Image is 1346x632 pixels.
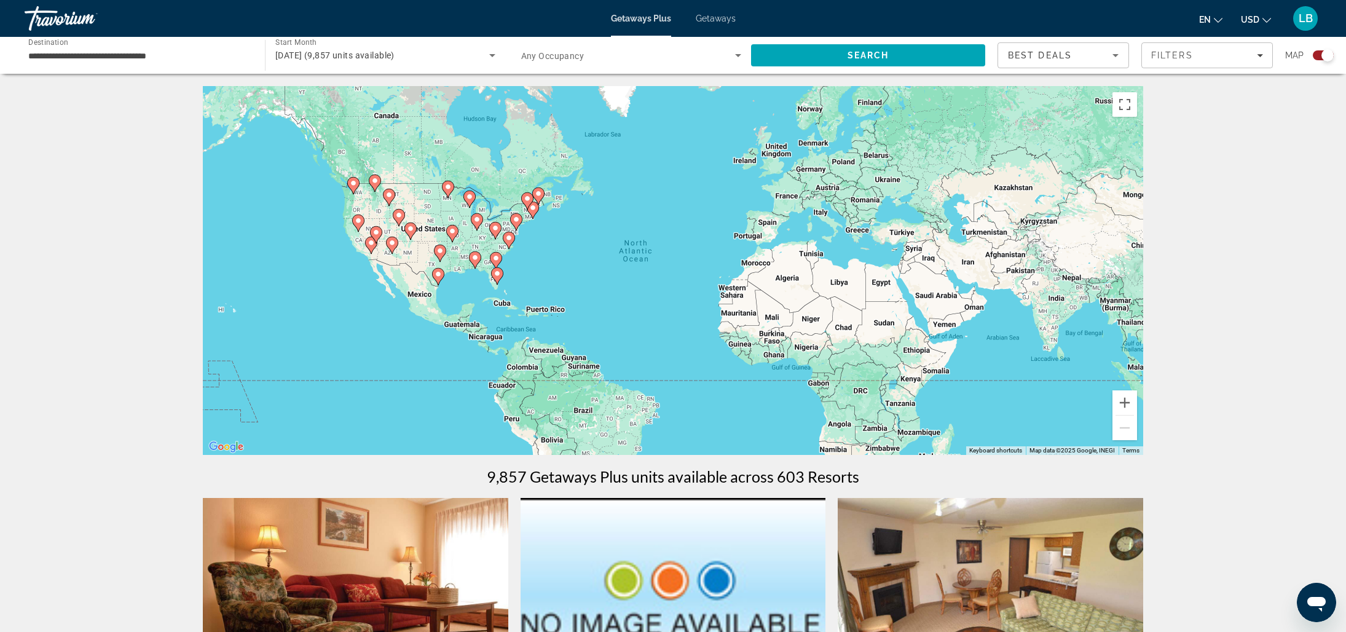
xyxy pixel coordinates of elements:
[28,38,68,46] span: Destination
[1112,390,1137,415] button: Zoom in
[25,2,148,34] a: Travorium
[696,14,736,23] a: Getaways
[1029,447,1115,454] span: Map data ©2025 Google, INEGI
[1008,50,1072,60] span: Best Deals
[969,446,1022,455] button: Keyboard shortcuts
[611,14,671,23] a: Getaways Plus
[1199,15,1211,25] span: en
[848,50,889,60] span: Search
[1297,583,1336,622] iframe: Button to launch messaging window
[1299,12,1313,25] span: LB
[1151,50,1193,60] span: Filters
[1141,42,1273,68] button: Filters
[1112,416,1137,440] button: Zoom out
[1199,10,1222,28] button: Change language
[275,38,317,47] span: Start Month
[206,439,246,455] img: Google
[275,50,395,60] span: [DATE] (9,857 units available)
[1285,47,1304,64] span: Map
[751,44,985,66] button: Search
[1122,447,1139,454] a: Terms (opens in new tab)
[1241,10,1271,28] button: Change currency
[1289,6,1321,31] button: User Menu
[1008,48,1119,63] mat-select: Sort by
[206,439,246,455] a: Open this area in Google Maps (opens a new window)
[487,467,859,486] h1: 9,857 Getaways Plus units available across 603 Resorts
[1112,92,1137,117] button: Toggle fullscreen view
[521,51,584,61] span: Any Occupancy
[1241,15,1259,25] span: USD
[28,49,249,63] input: Select destination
